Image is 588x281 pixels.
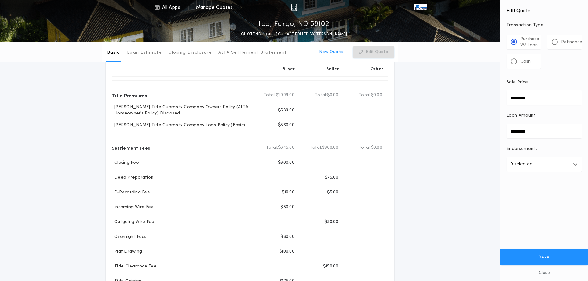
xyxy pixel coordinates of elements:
[507,113,536,119] p: Loan Amount
[327,92,338,98] span: $0.00
[112,160,139,166] p: Closing Fee
[282,66,295,72] p: Buyer
[168,50,212,56] p: Closing Disclosure
[258,19,330,29] p: tbd, Fargo, ND 58102
[112,249,142,255] p: Plat Drawing
[520,59,531,65] p: Cash
[278,160,294,166] p: $300.00
[278,145,294,151] span: $645.00
[520,36,539,48] p: Purchase W/ Loan
[326,66,339,72] p: Seller
[264,92,276,98] b: Total:
[279,249,294,255] p: $100.00
[276,92,294,98] span: $1,099.00
[310,145,322,151] b: Total:
[366,49,388,55] p: Edit Quote
[359,145,371,151] b: Total:
[218,50,287,56] p: ALTA Settlement Statement
[323,263,338,270] p: $150.00
[112,104,256,117] p: [PERSON_NAME] Title Guaranty Company Owners Policy (ALTA Homeowner's Policy) Disclosed
[107,50,119,56] p: Basic
[510,161,532,168] p: 0 selected
[507,157,582,172] button: 0 selected
[414,4,427,10] img: vs-icon
[127,50,162,56] p: Loan Estimate
[112,189,150,196] p: E-Recording Fee
[112,263,156,270] p: Title Clearance Fee
[507,124,582,138] input: Loan Amount
[322,145,338,151] span: $960.00
[281,234,294,240] p: $30.00
[371,92,382,98] span: $0.00
[112,175,153,181] p: Deed Preparation
[266,145,278,151] b: Total:
[282,189,294,196] p: $10.00
[327,189,338,196] p: $5.00
[241,31,347,37] p: QUOTE ND-10766-TC - LAST EDITED BY [PERSON_NAME]
[507,146,582,152] p: Endorsements
[112,234,147,240] p: Overnight Fees
[112,204,154,210] p: Incoming Wire Fee
[315,92,327,98] b: Total:
[291,4,297,11] img: img
[112,90,147,100] p: Title Premiums
[319,49,343,55] p: New Quote
[324,219,338,225] p: $30.00
[353,46,394,58] button: Edit Quote
[507,22,582,28] p: Transaction Type
[112,143,150,153] p: Settlement Fees
[325,175,338,181] p: $75.00
[500,265,588,281] button: Close
[371,145,382,151] span: $0.00
[307,46,349,58] button: New Quote
[359,92,371,98] b: Total:
[507,4,582,15] h4: Edit Quote
[112,219,154,225] p: Outgoing Wire Fee
[500,249,588,265] button: Save
[370,66,383,72] p: Other
[561,39,582,45] p: Refinance
[278,107,294,114] p: $539.00
[507,90,582,105] input: Sale Price
[112,122,245,128] p: [PERSON_NAME] Title Guaranty Company Loan Policy (Basic)
[278,122,294,128] p: $560.00
[507,79,528,85] p: Sale Price
[281,204,294,210] p: $30.00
